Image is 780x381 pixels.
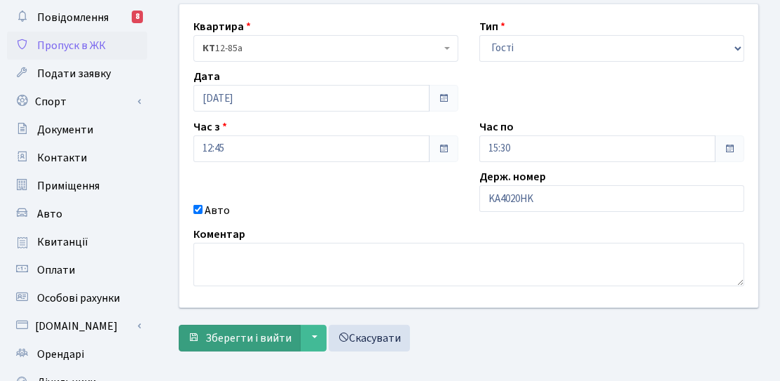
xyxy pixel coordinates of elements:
a: Пропуск в ЖК [7,32,147,60]
span: Зберегти і вийти [205,330,292,346]
label: Час по [479,119,514,135]
a: Авто [7,200,147,228]
span: Оплати [37,262,75,278]
a: Орендарі [7,340,147,368]
label: Час з [193,119,227,135]
a: Документи [7,116,147,144]
span: <b>КТ</b>&nbsp;&nbsp;&nbsp;&nbsp;12-85а [203,41,441,55]
span: Подати заявку [37,66,111,81]
a: Спорт [7,88,147,116]
span: Особові рахунки [37,290,120,306]
span: Авто [37,206,62,222]
span: Пропуск в ЖК [37,38,106,53]
span: Орендарі [37,347,84,362]
label: Держ. номер [479,168,546,185]
label: Квартира [193,18,251,35]
span: Приміщення [37,178,100,194]
b: КТ [203,41,215,55]
span: Документи [37,122,93,138]
a: Оплати [7,256,147,284]
a: Приміщення [7,172,147,200]
a: Квитанції [7,228,147,256]
div: 8 [132,11,143,23]
label: Коментар [193,226,245,243]
span: <b>КТ</b>&nbsp;&nbsp;&nbsp;&nbsp;12-85а [193,35,458,62]
button: Зберегти і вийти [179,325,301,352]
a: Особові рахунки [7,284,147,312]
a: Контакти [7,144,147,172]
a: Повідомлення8 [7,4,147,32]
a: Скасувати [329,325,410,352]
span: Квитанції [37,234,88,250]
input: AA0001AA [479,185,744,212]
span: Повідомлення [37,10,109,25]
a: [DOMAIN_NAME] [7,312,147,340]
span: Контакти [37,150,87,166]
label: Тип [479,18,505,35]
label: Авто [205,202,230,219]
label: Дата [193,68,220,85]
a: Подати заявку [7,60,147,88]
